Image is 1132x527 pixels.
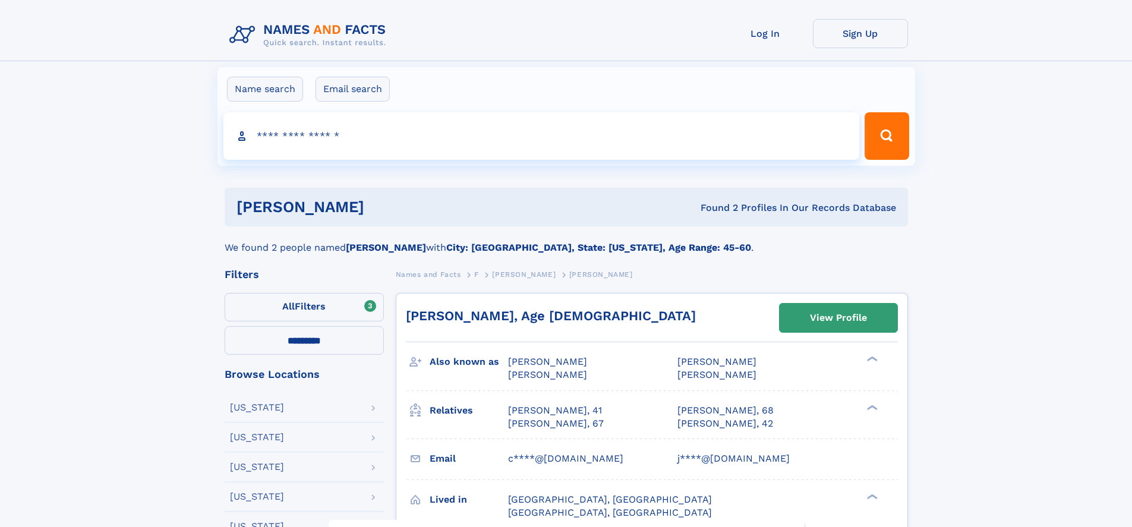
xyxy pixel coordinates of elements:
[677,369,756,380] span: [PERSON_NAME]
[225,293,384,321] label: Filters
[508,494,712,505] span: [GEOGRAPHIC_DATA], [GEOGRAPHIC_DATA]
[474,267,479,282] a: F
[230,433,284,442] div: [US_STATE]
[864,493,878,500] div: ❯
[677,404,774,417] a: [PERSON_NAME], 68
[532,201,896,214] div: Found 2 Profiles In Our Records Database
[864,403,878,411] div: ❯
[813,19,908,48] a: Sign Up
[225,269,384,280] div: Filters
[474,270,479,279] span: F
[227,77,303,102] label: Name search
[225,226,908,255] div: We found 2 people named with .
[569,270,633,279] span: [PERSON_NAME]
[810,304,867,332] div: View Profile
[430,352,508,372] h3: Also known as
[230,462,284,472] div: [US_STATE]
[508,417,604,430] a: [PERSON_NAME], 67
[677,356,756,367] span: [PERSON_NAME]
[396,267,461,282] a: Names and Facts
[430,400,508,421] h3: Relatives
[430,449,508,469] h3: Email
[508,507,712,518] span: [GEOGRAPHIC_DATA], [GEOGRAPHIC_DATA]
[316,77,390,102] label: Email search
[446,242,751,253] b: City: [GEOGRAPHIC_DATA], State: [US_STATE], Age Range: 45-60
[508,404,602,417] a: [PERSON_NAME], 41
[237,200,532,214] h1: [PERSON_NAME]
[780,304,897,332] a: View Profile
[677,417,773,430] a: [PERSON_NAME], 42
[225,369,384,380] div: Browse Locations
[718,19,813,48] a: Log In
[225,19,396,51] img: Logo Names and Facts
[508,369,587,380] span: [PERSON_NAME]
[223,112,860,160] input: search input
[492,270,556,279] span: [PERSON_NAME]
[230,492,284,501] div: [US_STATE]
[508,356,587,367] span: [PERSON_NAME]
[864,355,878,363] div: ❯
[406,308,696,323] a: [PERSON_NAME], Age [DEMOGRAPHIC_DATA]
[346,242,426,253] b: [PERSON_NAME]
[430,490,508,510] h3: Lived in
[492,267,556,282] a: [PERSON_NAME]
[865,112,909,160] button: Search Button
[282,301,295,312] span: All
[230,403,284,412] div: [US_STATE]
